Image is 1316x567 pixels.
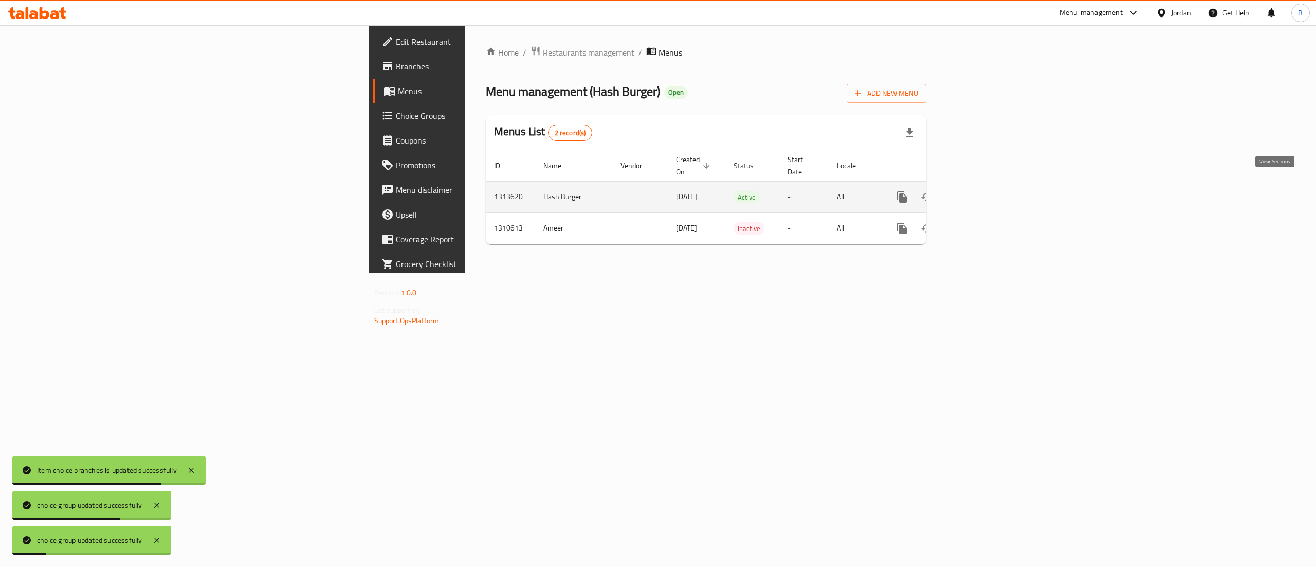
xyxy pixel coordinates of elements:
span: [DATE] [676,190,697,203]
button: Change Status [915,216,939,241]
div: choice group updated successfully [37,535,142,546]
td: All [829,181,882,212]
a: Menu disclaimer [373,178,589,202]
button: more [890,216,915,241]
a: Choice Groups [373,103,589,128]
a: Support.OpsPlatform [374,314,440,327]
span: Locale [837,160,869,172]
span: Choice Groups [396,110,581,122]
span: Name [543,160,575,172]
a: Coverage Report [373,227,589,252]
span: Coverage Report [396,233,581,245]
div: Open [664,86,688,99]
td: All [829,212,882,244]
th: Actions [882,150,997,182]
button: Add New Menu [847,84,926,103]
span: Menus [659,46,682,59]
span: [DATE] [676,221,697,235]
span: B [1298,7,1303,19]
span: Coupons [396,134,581,147]
span: Start Date [788,153,816,178]
div: Jordan [1171,7,1191,19]
h2: Menus List [494,124,592,141]
button: more [890,185,915,209]
span: Inactive [734,223,764,235]
span: Menu disclaimer [396,184,581,196]
span: Created On [676,153,713,178]
span: Get support on: [374,304,422,317]
a: Menus [373,79,589,103]
li: / [638,46,642,59]
div: choice group updated successfully [37,500,142,511]
a: Branches [373,54,589,79]
span: Edit Restaurant [396,36,581,48]
span: ID [494,160,514,172]
span: Menus [398,85,581,97]
a: Upsell [373,202,589,227]
a: Grocery Checklist [373,252,589,276]
a: Coupons [373,128,589,153]
span: Status [734,160,767,172]
span: Open [664,88,688,97]
div: Item choice branches is updated successfully [37,465,177,476]
nav: breadcrumb [486,46,926,59]
span: Active [734,191,760,203]
span: Promotions [396,159,581,171]
div: Menu-management [1059,7,1123,19]
div: Inactive [734,222,764,235]
td: - [779,181,829,212]
span: Vendor [620,160,655,172]
td: - [779,212,829,244]
table: enhanced table [486,150,997,244]
a: Edit Restaurant [373,29,589,54]
span: 2 record(s) [549,128,592,138]
span: Branches [396,60,581,73]
span: 1.0.0 [401,286,417,299]
div: Total records count [548,125,593,141]
span: Version: [374,286,399,299]
div: Export file [898,120,922,145]
span: Add New Menu [855,87,918,100]
a: Promotions [373,153,589,178]
span: Grocery Checklist [396,258,581,270]
button: Change Status [915,185,939,209]
span: Upsell [396,208,581,221]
